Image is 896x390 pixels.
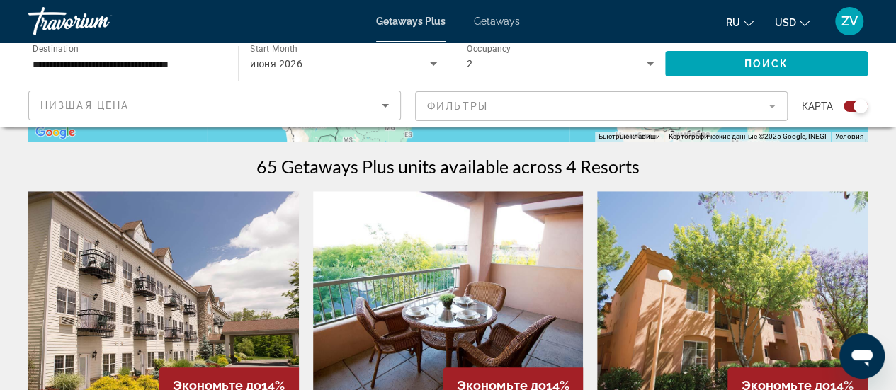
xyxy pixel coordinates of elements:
[726,17,740,28] span: ru
[835,132,863,140] a: Условия (ссылка откроется в новой вкладке)
[467,44,511,54] span: Occupancy
[33,43,79,53] span: Destination
[467,58,472,69] span: 2
[831,6,868,36] button: User Menu
[726,12,754,33] button: Change language
[665,51,868,76] button: Поиск
[841,14,858,28] span: ZV
[599,132,660,142] button: Быстрые клавиши
[802,96,833,116] span: карта
[256,156,640,177] h1: 65 Getaways Plus units available across 4 Resorts
[376,16,446,27] a: Getaways Plus
[474,16,520,27] a: Getaways
[250,44,297,54] span: Start Month
[32,123,79,142] img: Google
[669,132,827,140] span: Картографические данные ©2025 Google, INEGI
[839,333,885,379] iframe: Кнопка запуска окна обмена сообщениями
[28,3,170,40] a: Travorium
[415,91,788,122] button: Filter
[744,58,789,69] span: Поиск
[40,97,389,114] mat-select: Sort by
[250,58,302,69] span: июня 2026
[40,100,129,111] span: Низшая цена
[775,17,796,28] span: USD
[32,123,79,142] a: Открыть эту область в Google Картах (в новом окне)
[775,12,810,33] button: Change currency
